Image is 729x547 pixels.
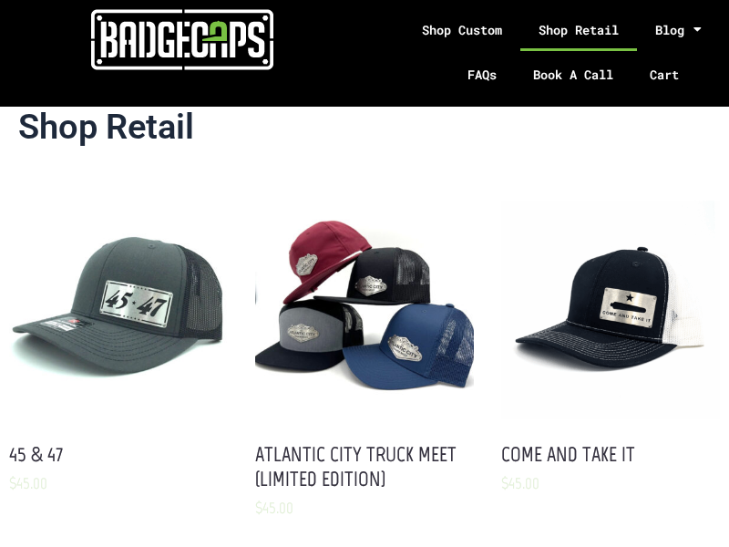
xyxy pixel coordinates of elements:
a: Blog [637,9,720,51]
span: $45.00 [501,473,539,493]
span: $45.00 [9,473,47,493]
a: Shop Retail [520,9,637,51]
h1: Shop Retail [18,107,711,149]
a: 45 & 47 [9,442,63,467]
a: Cart [631,51,720,98]
nav: Menu [374,9,720,98]
a: Book A Call [515,51,631,98]
a: Shop Custom [404,9,520,51]
span: $45.00 [255,498,293,518]
a: Come and Take It [501,442,635,467]
a: FAQs [449,51,515,98]
img: badgecaps horizontal logo with green accent [91,9,273,70]
button: Atlantic City Truck Meet Hat Options [255,201,474,419]
a: Atlantic City Truck Meet (Limited Edition) [255,442,457,491]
